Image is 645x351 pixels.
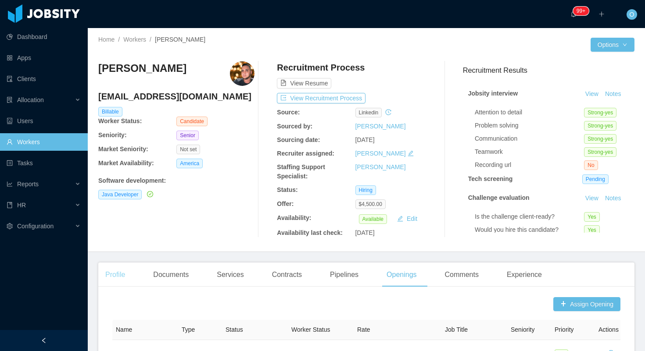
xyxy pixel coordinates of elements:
b: Market Seniority: [98,145,148,152]
b: Seniority: [98,131,127,138]
i: icon: edit [408,150,414,156]
i: icon: book [7,202,13,208]
h3: Recruitment Results [463,65,634,76]
span: Actions [598,326,619,333]
button: icon: exportView Recruitment Process [277,93,365,103]
div: Contracts [265,262,309,287]
a: icon: exportView Recruitment Process [277,95,365,102]
i: icon: plus [598,11,605,17]
button: Notes [602,193,625,204]
span: Pending [582,174,609,184]
div: Documents [146,262,196,287]
span: Strong-yes [584,121,616,131]
a: Home [98,36,115,43]
span: Strong-yes [584,147,616,157]
span: Job Title [445,326,468,333]
strong: Jobsity interview [468,90,518,97]
a: View [582,195,602,202]
span: [PERSON_NAME] [155,36,205,43]
div: Teamwork [475,147,584,156]
span: Type [182,326,195,333]
b: Sourced by: [277,123,312,130]
span: $4,500.00 [355,199,386,209]
span: No [584,160,598,170]
img: c1ae0452-2d6e-420c-aab3-1a838978304e_68cc3b33d4772-400w.png [230,61,254,86]
span: / [150,36,151,43]
b: Availability last check: [277,229,343,236]
i: icon: check-circle [147,191,153,197]
span: Hiring [355,185,376,195]
a: icon: file-textView Resume [277,80,331,87]
a: [PERSON_NAME] [355,150,406,157]
b: Worker Status: [98,117,142,124]
div: Experience [500,262,549,287]
a: icon: check-circle [145,191,153,198]
div: Communication [475,134,584,143]
span: Java Developer [98,190,142,199]
b: Recruiter assigned: [277,150,334,157]
button: icon: editEdit [394,213,421,224]
span: Reports [17,181,39,188]
span: Yes [584,225,600,235]
b: Software development : [98,177,166,184]
div: Openings [380,262,424,287]
span: Senior [176,131,199,140]
b: Status: [277,186,297,193]
div: Would you hire this candidate? [475,225,584,234]
a: [PERSON_NAME] [355,163,406,170]
i: icon: bell [570,11,577,17]
span: Priority [555,326,574,333]
button: icon: file-textView Resume [277,78,331,89]
i: icon: setting [7,223,13,229]
span: Status [226,326,243,333]
div: Recording url [475,160,584,170]
div: Problem solving [475,121,584,130]
i: icon: line-chart [7,181,13,187]
span: Candidate [176,117,208,126]
b: Availability: [277,214,311,221]
b: Offer: [277,200,294,207]
span: / [118,36,120,43]
span: [DATE] [355,229,375,236]
a: icon: auditClients [7,70,81,88]
strong: Tech screening [468,175,513,182]
i: icon: history [385,109,391,115]
a: Workers [123,36,146,43]
a: View [582,90,602,97]
span: [DATE] [355,136,375,143]
span: Strong-yes [584,108,616,117]
a: icon: pie-chartDashboard [7,28,81,46]
span: Name [116,326,132,333]
span: Strong-yes [584,134,616,144]
span: Rate [357,326,370,333]
a: icon: userWorkers [7,133,81,151]
span: HR [17,202,26,209]
button: Notes [602,89,625,99]
span: linkedin [355,108,382,117]
b: Sourcing date: [277,136,320,143]
h4: [EMAIL_ADDRESS][DOMAIN_NAME] [98,90,254,103]
span: Worker Status [291,326,330,333]
div: Pipelines [323,262,365,287]
b: Staffing Support Specialist: [277,163,325,180]
div: Profile [98,262,132,287]
sup: 1647 [573,7,589,15]
b: Source: [277,109,300,116]
strong: Challenge evaluation [468,194,530,201]
button: icon: plusAssign Opening [553,297,620,311]
span: Billable [98,107,122,117]
span: Allocation [17,96,44,103]
span: O [630,9,634,20]
button: Optionsicon: down [591,38,634,52]
span: Not set [176,145,200,154]
a: icon: profileTasks [7,154,81,172]
span: Configuration [17,223,54,230]
a: icon: appstoreApps [7,49,81,67]
h3: [PERSON_NAME] [98,61,186,75]
span: Yes [584,212,600,222]
div: Is the challenge client-ready? [475,212,584,221]
div: Services [210,262,251,287]
span: Seniority [511,326,534,333]
div: Attention to detail [475,108,584,117]
a: icon: robotUsers [7,112,81,130]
